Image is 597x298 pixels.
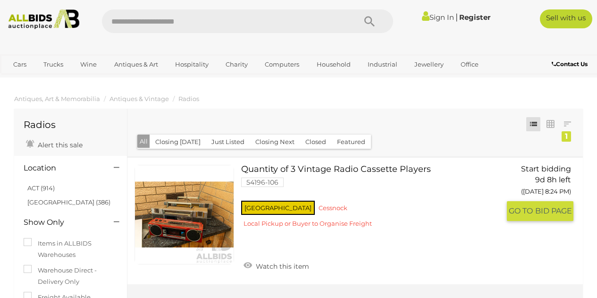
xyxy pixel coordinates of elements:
a: Watch this item [241,258,311,272]
a: Antiques & Art [108,57,164,72]
a: Charity [219,57,254,72]
h4: Location [24,164,100,172]
a: Sports [7,72,39,88]
a: Jewellery [408,57,450,72]
a: Household [311,57,357,72]
a: Quantity of 3 Vintage Radio Cassette Players 54196-106 [GEOGRAPHIC_DATA] Cessnock Local Pickup or... [248,165,500,235]
button: Just Listed [206,135,250,149]
button: Closing [DATE] [150,135,206,149]
button: Featured [331,135,371,149]
span: Watch this item [253,262,309,271]
button: Closing Next [250,135,300,149]
a: Sign In [422,13,454,22]
h4: Show Only [24,218,100,227]
div: 1 [562,131,571,142]
a: Sell with us [540,9,592,28]
a: [GEOGRAPHIC_DATA] (386) [27,198,110,206]
a: Radios [178,95,199,102]
span: GO TO [509,206,535,216]
a: Alert this sale [24,137,85,151]
a: Computers [259,57,305,72]
label: Items in ALLBIDS Warehouses [24,238,118,260]
button: GO TOBID PAGE [507,201,573,221]
a: Start bidding 9d 8h left ([DATE] 8:24 PM) GO TOBID PAGE [514,165,573,222]
span: | [455,12,458,22]
a: Contact Us [552,59,590,69]
a: Trucks [37,57,69,72]
a: Wine [74,57,103,72]
span: BID PAGE [535,206,572,216]
a: [GEOGRAPHIC_DATA] [43,72,123,88]
a: ACT (914) [27,184,55,192]
button: Search [346,9,393,33]
a: Office [454,57,485,72]
a: Hospitality [169,57,215,72]
a: Cars [7,57,33,72]
span: Alert this sale [35,141,83,149]
a: Antiques, Art & Memorabilia [14,95,100,102]
label: Warehouse Direct - Delivery Only [24,265,118,287]
button: All [137,135,150,148]
a: Register [459,13,490,22]
a: Antiques & Vintage [109,95,169,102]
a: Industrial [362,57,404,72]
b: Contact Us [552,60,588,68]
span: Start bidding [521,164,571,173]
h1: Radios [24,119,118,130]
button: Closed [300,135,332,149]
img: Allbids.com.au [4,9,83,29]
